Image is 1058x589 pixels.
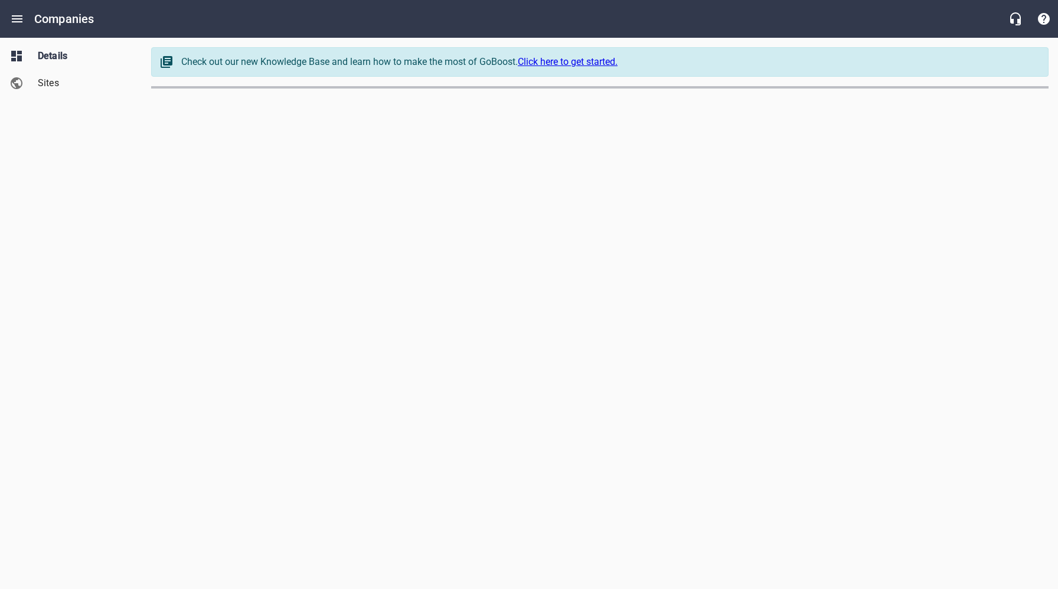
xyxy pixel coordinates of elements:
[38,76,128,90] span: Sites
[1001,5,1030,33] button: Live Chat
[34,9,94,28] h6: Companies
[518,56,618,67] a: Click here to get started.
[3,5,31,33] button: Open drawer
[38,49,128,63] span: Details
[181,55,1036,69] div: Check out our new Knowledge Base and learn how to make the most of GoBoost.
[1030,5,1058,33] button: Support Portal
